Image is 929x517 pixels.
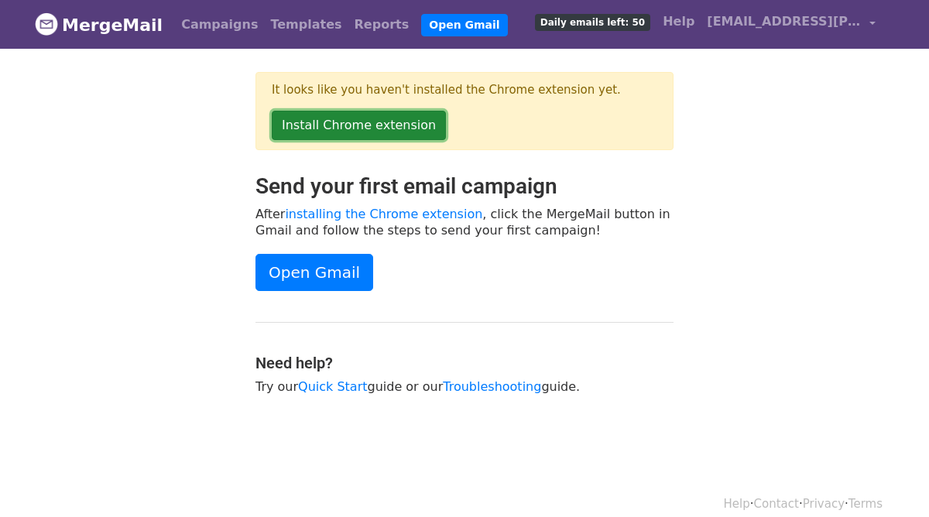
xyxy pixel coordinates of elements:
a: Privacy [803,497,845,511]
a: Troubleshooting [443,379,541,394]
a: Open Gmail [255,254,373,291]
a: Templates [264,9,348,40]
img: MergeMail logo [35,12,58,36]
h2: Send your first email campaign [255,173,674,200]
a: Contact [754,497,799,511]
a: Terms [848,497,883,511]
p: Try our guide or our guide. [255,378,674,395]
iframe: Chat Widget [852,443,929,517]
span: Daily emails left: 50 [535,14,650,31]
a: Help [656,6,701,37]
a: Help [724,497,750,511]
a: Campaigns [175,9,264,40]
p: It looks like you haven't installed the Chrome extension yet. [272,82,657,98]
a: MergeMail [35,9,163,41]
a: Quick Start [298,379,367,394]
h4: Need help? [255,354,674,372]
p: After , click the MergeMail button in Gmail and follow the steps to send your first campaign! [255,206,674,238]
a: Open Gmail [421,14,507,36]
a: Reports [348,9,416,40]
a: Daily emails left: 50 [529,6,656,37]
a: installing the Chrome extension [285,207,482,221]
a: [EMAIL_ADDRESS][PERSON_NAME][DOMAIN_NAME] [701,6,882,43]
span: [EMAIL_ADDRESS][PERSON_NAME][DOMAIN_NAME] [707,12,862,31]
a: Install Chrome extension [272,111,446,140]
